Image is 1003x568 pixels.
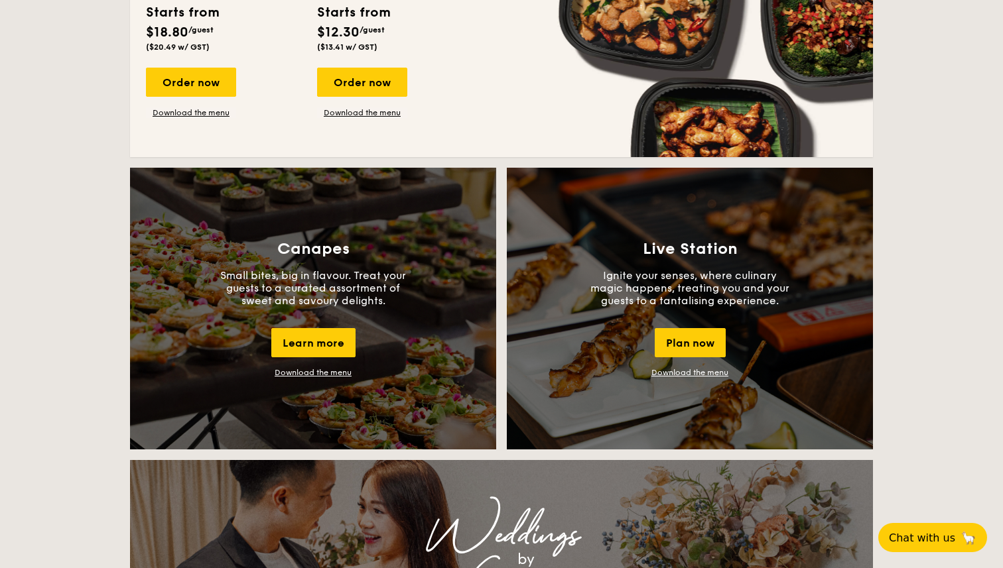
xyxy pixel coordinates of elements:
p: Ignite your senses, where culinary magic happens, treating you and your guests to a tantalising e... [590,269,789,307]
div: Starts from [146,3,218,23]
h3: Live Station [643,240,738,258]
span: $18.80 [146,25,188,40]
span: ($20.49 w/ GST) [146,42,210,52]
h3: Canapes [277,240,350,258]
div: Plan now [655,328,726,357]
div: Order now [317,68,407,97]
span: ($13.41 w/ GST) [317,42,377,52]
a: Download the menu [651,368,728,377]
a: Download the menu [275,368,352,377]
div: Learn more [271,328,356,357]
a: Download the menu [146,107,236,118]
span: /guest [188,25,214,34]
button: Chat with us🦙 [878,523,987,552]
a: Download the menu [317,107,407,118]
p: Small bites, big in flavour. Treat your guests to a curated assortment of sweet and savoury delig... [214,269,413,307]
div: Order now [146,68,236,97]
span: $12.30 [317,25,360,40]
span: /guest [360,25,385,34]
span: Chat with us [889,532,955,544]
span: 🦙 [961,530,976,545]
div: Weddings [247,524,756,547]
div: Starts from [317,3,389,23]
